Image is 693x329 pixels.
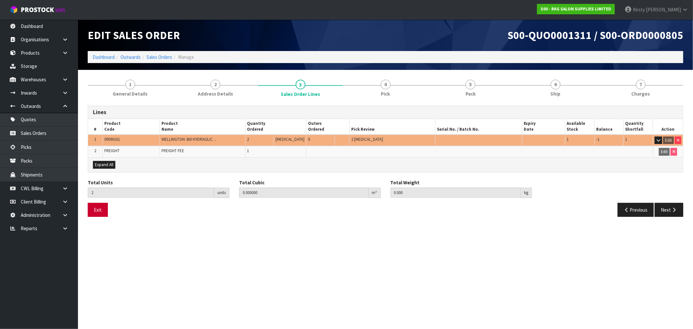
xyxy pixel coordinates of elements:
span: 1 [125,80,135,89]
span: S00-QUO0001311 / S00-ORD0000805 [507,28,683,42]
th: Serial No. / Batch No. [435,119,522,135]
a: Sales Orders [147,54,172,60]
span: Pick [381,90,390,97]
span: 7 [636,80,646,89]
th: Quantity Ordered [245,119,306,135]
th: Pick Review [349,119,435,135]
span: [MEDICAL_DATA] [276,137,304,142]
label: Total Weight [391,179,420,186]
span: WELLINGTON 360 HYDRAULIC ... [161,137,217,142]
span: Sales Order Lines [281,91,320,98]
span: -1 [596,137,599,142]
span: 2 [247,137,249,142]
span: Pack [466,90,476,97]
span: ProStock [21,6,54,14]
small: WMS [55,7,65,13]
span: 1 [94,137,96,142]
strong: S00 - RKG SALON SUPPLIES LIMITED [541,6,611,12]
label: Total Units [88,179,113,186]
span: FREIGHT FEE [161,148,184,153]
a: Dashboard [93,54,115,60]
input: Total Weight [391,188,521,198]
span: 1 [625,137,627,142]
label: Total Cubic [239,179,264,186]
div: m³ [369,188,381,198]
span: 2 [MEDICAL_DATA] [351,137,383,142]
a: S00 - RKG SALON SUPPLIES LIMITED [537,4,615,14]
h3: Lines [93,109,678,115]
span: Expand All [95,162,113,167]
button: Edit [659,148,670,156]
span: Manage [178,54,194,60]
th: Balance [594,119,623,135]
span: Sales Order Lines [88,101,683,222]
span: Edit Sales Order [88,28,180,42]
span: Ship [551,90,561,97]
div: kg [521,188,532,198]
button: Previous [618,203,654,217]
span: FREIGHT [104,148,120,153]
span: 5 [466,80,475,89]
span: Address Details [198,90,233,97]
img: cube-alt.png [10,6,18,14]
th: Available Stock [565,119,594,135]
button: Edit [663,137,674,144]
span: 4 [381,80,391,89]
th: Product Name [160,119,245,135]
a: Outwards [121,54,141,60]
input: Total Cubic [239,188,369,198]
th: Product Code [102,119,160,135]
th: Action [653,119,683,135]
span: 3 [296,80,305,89]
span: General Details [113,90,148,97]
input: Total Units [88,188,214,198]
span: 2 [94,148,96,153]
th: # [88,119,102,135]
span: 1 [247,148,249,153]
span: 6 [551,80,560,89]
button: Expand All [93,161,115,169]
span: 0 [308,137,310,142]
th: Expiry Date [522,119,565,135]
span: 2 [211,80,220,89]
span: Charges [632,90,650,97]
span: 1 [567,137,569,142]
button: Exit [88,203,108,217]
span: [PERSON_NAME] [646,7,681,13]
div: units [214,188,229,198]
th: Quantity Shortfall [623,119,653,135]
th: Outers Ordered [306,119,349,135]
span: 09090101 [104,137,120,142]
button: Next [655,203,683,217]
span: Kirsty [633,7,645,13]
